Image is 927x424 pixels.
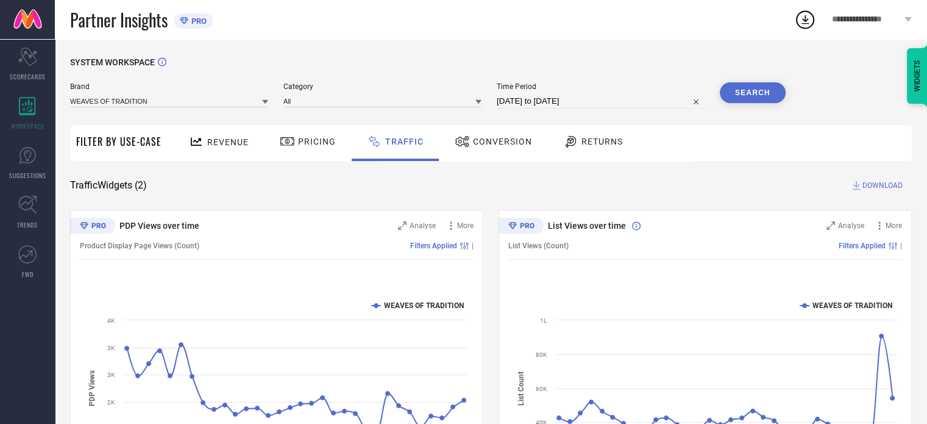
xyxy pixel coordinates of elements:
div: Open download list [794,9,816,31]
span: PRO [188,16,207,26]
span: More [886,221,902,230]
tspan: PDP Views [88,370,96,406]
text: WEAVES OF TRADITION [384,301,464,310]
text: 1L [540,317,547,324]
span: Category [283,82,481,91]
div: Premium [70,218,115,236]
span: Product Display Page Views (Count) [80,242,199,250]
span: SYSTEM WORKSPACE [70,57,155,67]
span: List Views over time [548,221,626,231]
span: | [900,242,902,250]
tspan: List Count [517,371,525,405]
span: WORKSPACE [11,121,44,131]
span: DOWNLOAD [862,179,903,192]
svg: Zoom [826,221,835,230]
span: List Views (Count) [508,242,569,250]
span: Brand [70,82,268,91]
span: Filters Applied [410,242,457,250]
span: Traffic Widgets ( 2 ) [70,179,147,192]
span: Returns [581,137,623,146]
input: Select time period [497,94,705,109]
text: 4K [107,317,115,324]
span: Filter By Use-Case [76,134,162,149]
span: Analyse [838,221,864,230]
text: 3K [107,345,115,351]
span: Time Period [497,82,705,91]
span: Partner Insights [70,7,168,32]
span: Filters Applied [839,242,886,250]
div: Premium [499,218,544,236]
span: Pricing [298,137,336,146]
span: Revenue [207,137,249,147]
span: | [472,242,474,250]
span: TRENDS [17,220,38,229]
span: SUGGESTIONS [9,171,46,180]
button: Search [720,82,786,103]
svg: Zoom [398,221,407,230]
span: SCORECARDS [10,72,46,81]
span: Traffic [385,137,424,146]
span: PDP Views over time [119,221,199,231]
text: 60K [536,386,547,392]
span: Conversion [473,137,532,146]
span: More [457,221,474,230]
span: FWD [22,270,34,279]
text: 2K [107,399,115,406]
span: Analyse [410,221,436,230]
text: WEAVES OF TRADITION [812,301,892,310]
text: 3K [107,372,115,378]
text: 80K [536,351,547,358]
